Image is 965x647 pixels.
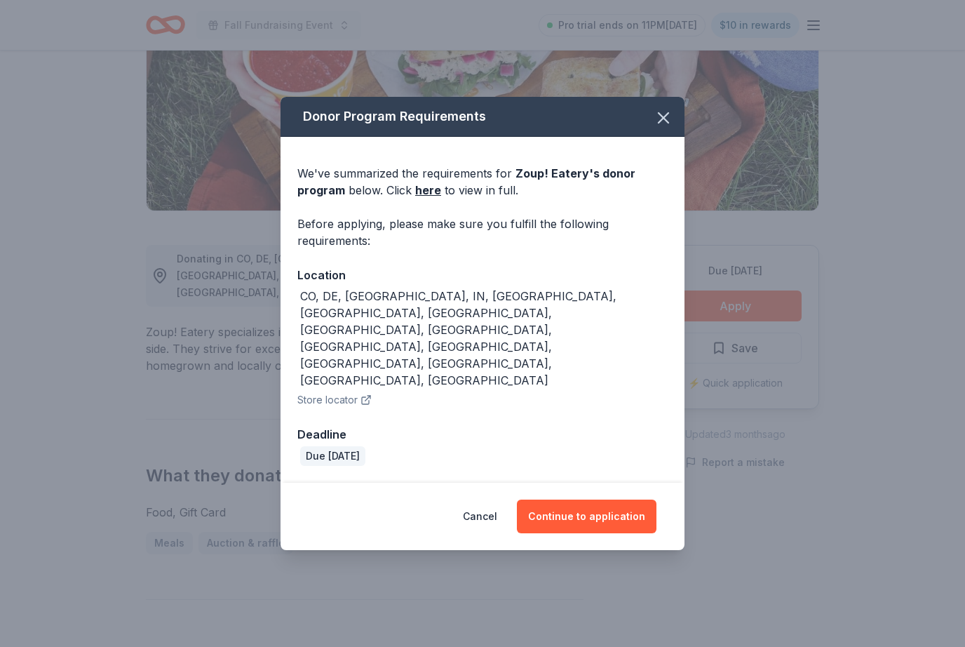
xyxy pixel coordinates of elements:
div: Deadline [297,425,668,443]
button: Continue to application [517,500,656,533]
div: Before applying, please make sure you fulfill the following requirements: [297,215,668,249]
div: CO, DE, [GEOGRAPHIC_DATA], IN, [GEOGRAPHIC_DATA], [GEOGRAPHIC_DATA], [GEOGRAPHIC_DATA], [GEOGRAPH... [300,288,668,389]
div: Donor Program Requirements [281,97,684,137]
div: We've summarized the requirements for below. Click to view in full. [297,165,668,199]
div: Location [297,266,668,284]
button: Cancel [463,500,497,533]
div: Due [DATE] [300,446,365,466]
button: Store locator [297,392,372,408]
a: here [415,182,441,199]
